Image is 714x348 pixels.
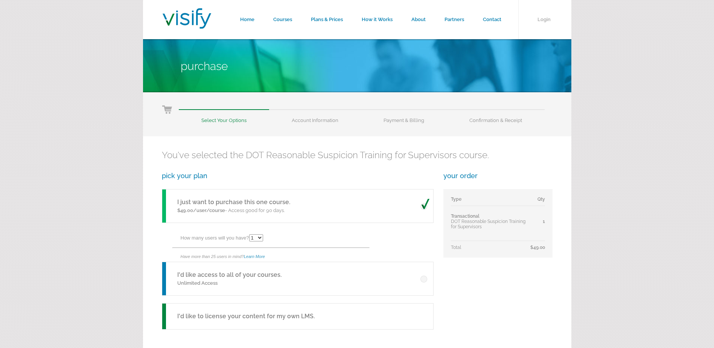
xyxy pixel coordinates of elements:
[451,197,530,206] td: Type
[530,219,545,224] div: 1
[530,245,545,250] span: $49.00
[163,8,211,29] img: Visify Training
[177,271,282,278] a: I'd like access to all of your courses.
[177,312,315,321] h5: I'd like to license your content for my own LMS.
[451,214,480,219] span: Transactional
[162,172,433,180] h3: pick your plan
[162,303,433,330] a: I'd like to license your content for my own LMS.
[177,207,290,214] p: - Access good for 90 days.
[162,150,553,160] h2: You've selected the DOT Reasonable Suspicion Training for Supervisors course.
[179,109,269,123] li: Select Your Options
[177,208,225,213] span: $49.00/user/course
[361,109,447,123] li: Payment & Billing
[163,20,211,31] a: Visify Training
[181,248,381,265] div: Have more than 25 users in mind?
[447,109,545,123] li: Confirmation & Receipt
[177,198,290,207] h5: I just want to purchase this one course.
[269,109,361,123] li: Account Information
[530,197,545,206] td: Qty
[451,241,530,250] td: Total
[451,219,525,229] span: DOT Reasonable Suspicion Training for Supervisors
[177,280,218,286] span: Unlimited Access
[181,60,228,73] span: Purchase
[244,254,265,259] a: Learn More
[443,172,553,180] h3: your order
[181,230,381,247] div: How many users will you have?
